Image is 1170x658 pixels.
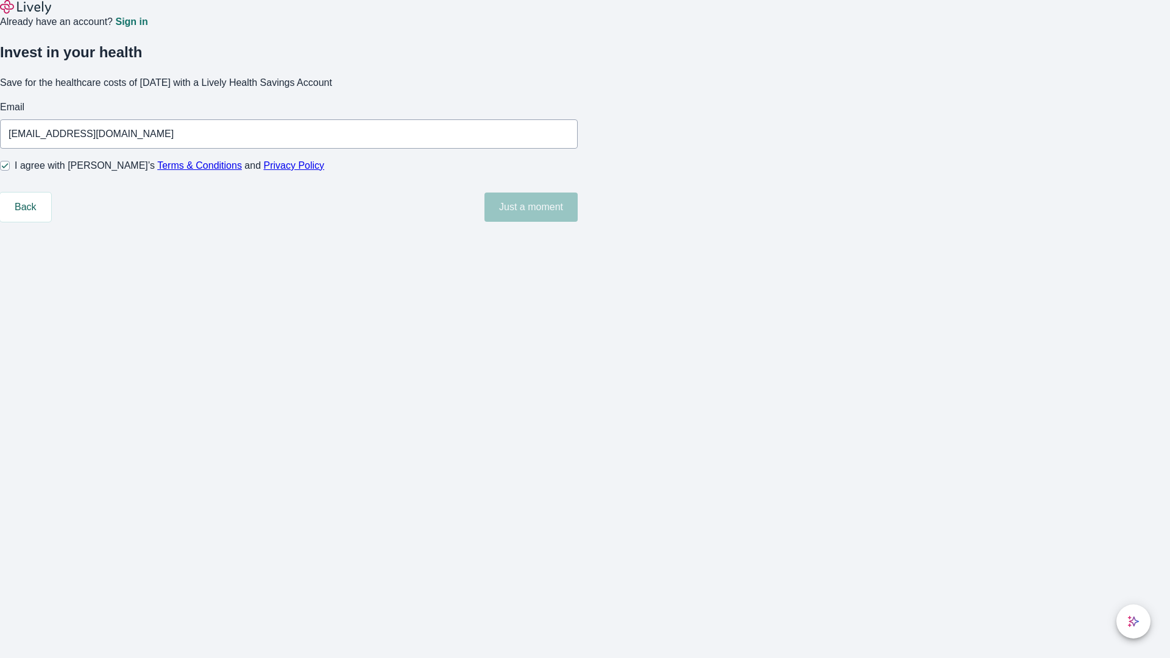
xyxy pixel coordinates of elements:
a: Terms & Conditions [157,160,242,171]
a: Privacy Policy [264,160,325,171]
a: Sign in [115,17,147,27]
span: I agree with [PERSON_NAME]’s and [15,158,324,173]
svg: Lively AI Assistant [1127,615,1140,628]
button: chat [1116,604,1150,639]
